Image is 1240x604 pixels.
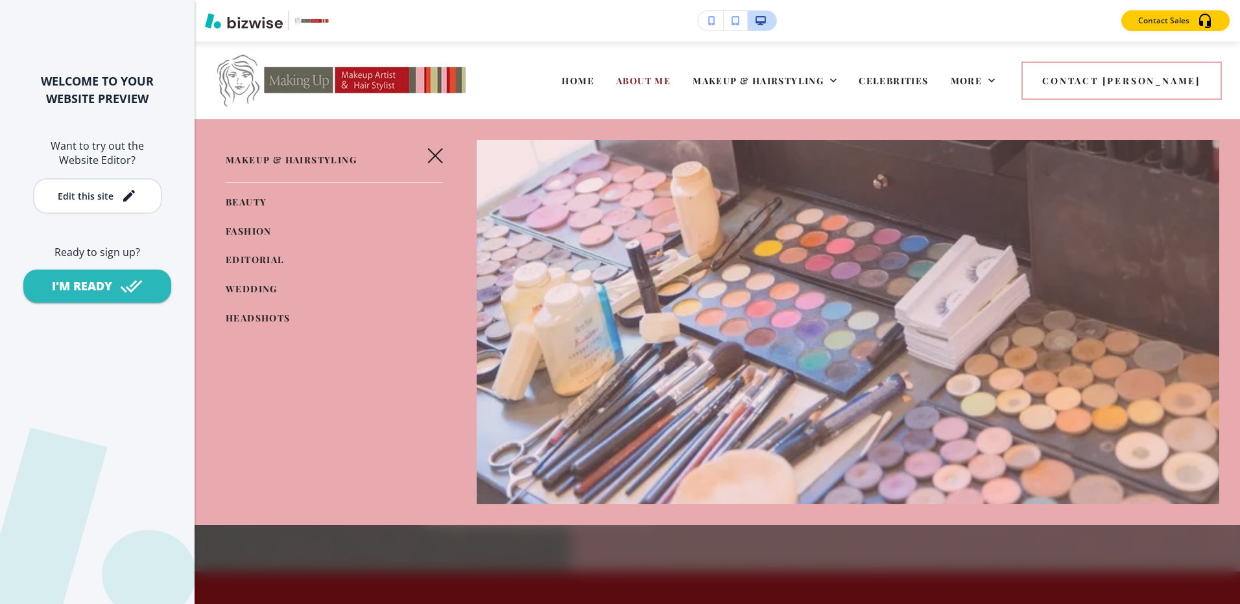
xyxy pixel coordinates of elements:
div: Edit this site [58,191,113,201]
h6: Want to try out the Website Editor? [21,139,174,168]
button: I'M READY [23,270,171,303]
span: More [951,75,983,87]
img: Your Logo [294,17,329,24]
span: CELEBRITIES [859,75,928,87]
img: Doris Lew [214,52,471,107]
button: Contact Sales [1121,10,1230,31]
h2: WELCOME TO YOUR WEBSITE PREVIEW [21,73,174,108]
span: BEAUTY [226,196,267,208]
span: EDITORIAL [226,253,285,266]
span: HOME [562,75,594,87]
button: Edit this site [33,178,162,214]
p: Contact Sales [1138,15,1189,27]
span: HEADSHOTS [226,312,291,324]
img: Bizwise Logo [205,13,283,29]
span: FASHION [226,225,272,237]
h6: Ready to sign up? [21,245,174,259]
button: Contact [PERSON_NAME] [1021,62,1222,100]
div: I'M READY [52,278,112,294]
span: MAKEUP & HAIRSTYLING [693,75,824,87]
span: ABOUT ME [616,75,671,87]
span: MAKEUP & HAIRSTYLING [226,154,357,166]
span: WEDDING [226,283,278,295]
